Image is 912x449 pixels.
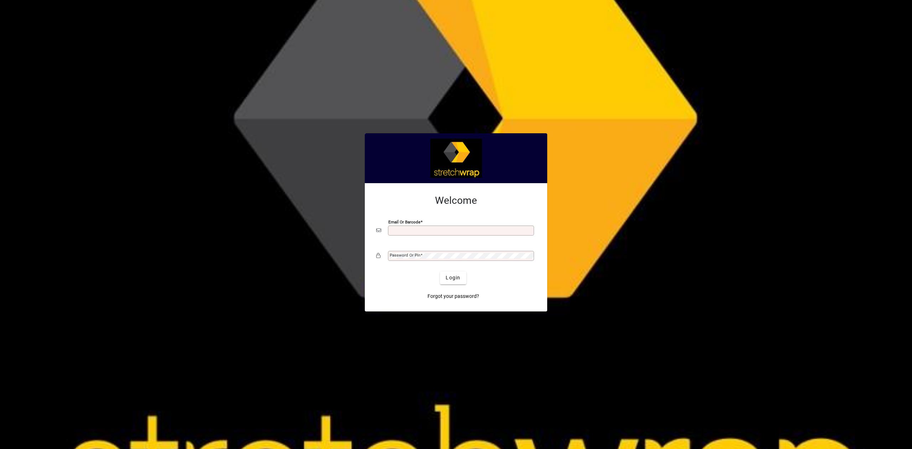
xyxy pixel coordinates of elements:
[390,253,420,258] mat-label: Password or Pin
[440,272,466,284] button: Login
[427,293,479,300] span: Forgot your password?
[425,290,482,303] a: Forgot your password?
[388,219,420,224] mat-label: Email or Barcode
[446,274,460,282] span: Login
[376,195,536,207] h2: Welcome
